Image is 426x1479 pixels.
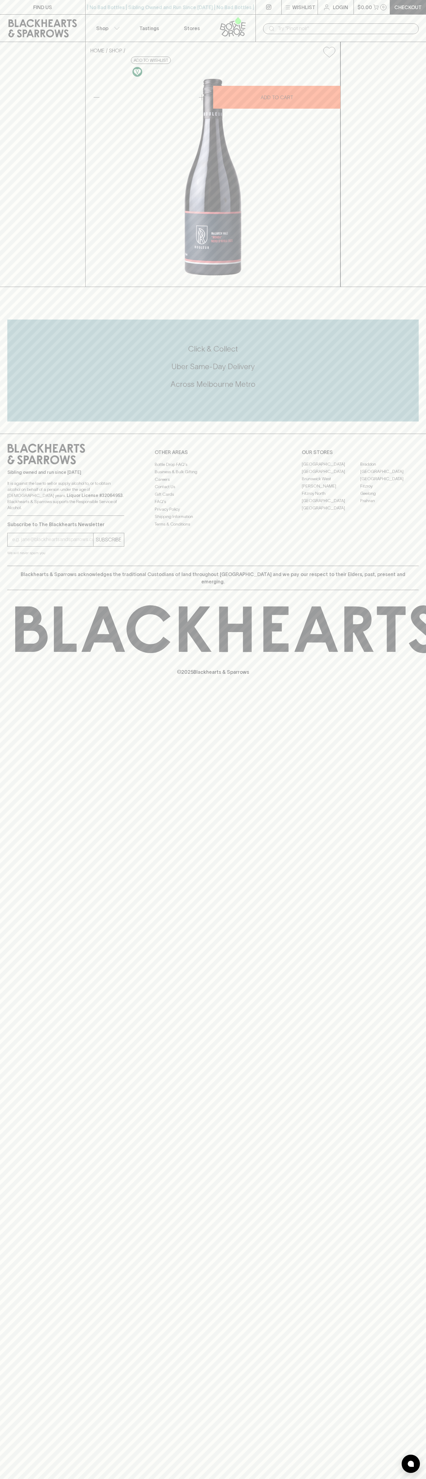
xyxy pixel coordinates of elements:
[360,497,419,505] a: Prahran
[155,505,272,513] a: Privacy Policy
[302,468,360,475] a: [GEOGRAPHIC_DATA]
[155,461,272,468] a: Bottle Drop FAQ's
[394,4,422,11] p: Checkout
[90,48,104,53] a: HOME
[12,535,93,544] input: e.g. jane@blackheartsandsparrows.com.au
[261,94,293,101] p: ADD TO CART
[155,468,272,476] a: Business & Bulk Gifting
[155,476,272,483] a: Careers
[360,461,419,468] a: Braddon
[109,48,122,53] a: SHOP
[302,461,360,468] a: [GEOGRAPHIC_DATA]
[155,449,272,456] p: OTHER AREAS
[302,475,360,483] a: Brunswick West
[155,520,272,528] a: Terms & Conditions
[67,493,123,498] strong: Liquor License #32064953
[155,498,272,505] a: FAQ's
[278,24,414,33] input: Try "Pinot noir"
[132,67,142,77] img: Vegan
[131,57,171,64] button: Add to wishlist
[302,497,360,505] a: [GEOGRAPHIC_DATA]
[360,468,419,475] a: [GEOGRAPHIC_DATA]
[333,4,348,11] p: Login
[382,5,385,9] p: 0
[302,505,360,512] a: [GEOGRAPHIC_DATA]
[302,490,360,497] a: Fitzroy North
[213,86,340,109] button: ADD TO CART
[96,536,121,543] p: SUBSCRIBE
[292,4,315,11] p: Wishlist
[139,25,159,32] p: Tastings
[96,25,108,32] p: Shop
[155,483,272,491] a: Contact Us
[12,571,414,585] p: Blackhearts & Sparrows acknowledges the traditional Custodians of land throughout [GEOGRAPHIC_DAT...
[7,362,419,372] h5: Uber Same-Day Delivery
[7,344,419,354] h5: Click & Collect
[7,379,419,389] h5: Across Melbourne Metro
[184,25,200,32] p: Stores
[86,15,128,42] button: Shop
[131,65,144,78] a: Made without the use of any animal products.
[7,320,419,421] div: Call to action block
[155,513,272,520] a: Shipping Information
[302,483,360,490] a: [PERSON_NAME]
[360,475,419,483] a: [GEOGRAPHIC_DATA]
[357,4,372,11] p: $0.00
[7,469,124,475] p: Sibling owned and run since [DATE]
[7,521,124,528] p: Subscribe to The Blackhearts Newsletter
[360,490,419,497] a: Geelong
[321,44,338,60] button: Add to wishlist
[302,449,419,456] p: OUR STORES
[360,483,419,490] a: Fitzroy
[7,480,124,511] p: It is against the law to sell or supply alcohol to, or to obtain alcohol on behalf of a person un...
[155,491,272,498] a: Gift Cards
[33,4,52,11] p: FIND US
[86,62,340,287] img: 34884.png
[171,15,213,42] a: Stores
[408,1461,414,1467] img: bubble-icon
[93,533,124,546] button: SUBSCRIBE
[7,550,124,556] p: We will never spam you
[128,15,171,42] a: Tastings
